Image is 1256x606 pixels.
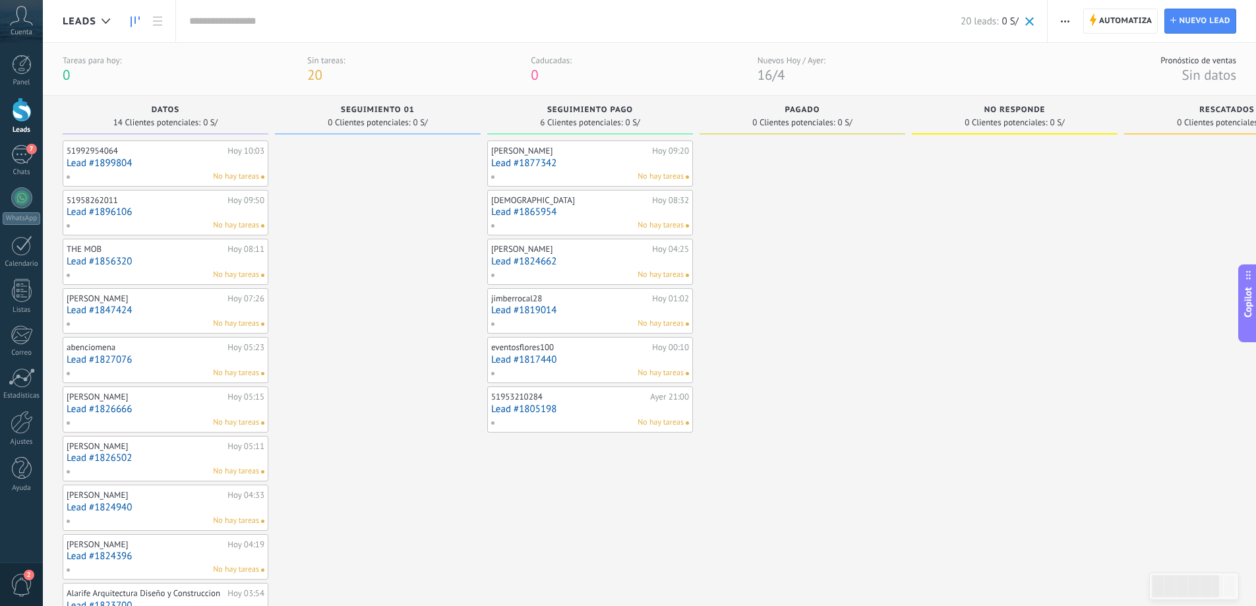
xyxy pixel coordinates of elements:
a: Automatiza [1083,9,1158,34]
div: [PERSON_NAME] [491,146,649,156]
span: 20 leads: [961,15,998,28]
div: eventosflores100 [491,342,649,353]
span: No hay tareas [213,466,259,477]
span: 0 S/ [838,119,852,127]
a: Lead #1826502 [67,452,264,464]
span: No hay nada asignado [261,520,264,523]
span: 0 Clientes potenciales: [965,119,1047,127]
div: Hoy 08:11 [227,244,264,255]
span: No responde [984,106,1046,115]
div: THE MOB [67,244,224,255]
span: Leads [63,15,96,28]
span: No hay nada asignado [686,421,689,425]
span: 0 Clientes potenciales: [752,119,835,127]
span: No hay tareas [638,318,684,330]
div: Hoy 04:19 [227,539,264,550]
div: pagado [706,106,899,117]
span: 20 [307,66,322,84]
a: Lead #1896106 [67,206,264,218]
a: Lead #1847424 [67,305,264,316]
span: No hay tareas [213,417,259,429]
span: 0 S/ [1050,119,1065,127]
a: Nuevo lead [1164,9,1236,34]
span: Cuenta [11,28,32,37]
div: abenciomena [67,342,224,353]
span: Sin datos [1181,66,1236,84]
a: Lead #1824396 [67,551,264,562]
div: Hoy 09:20 [652,146,689,156]
div: Listas [3,306,41,315]
span: No hay nada asignado [261,421,264,425]
span: 0 S/ [203,119,218,127]
div: jimberrocal28 [491,293,649,304]
div: Hoy 08:32 [652,195,689,206]
span: No hay tareas [213,564,259,576]
div: Hoy 05:11 [227,441,264,452]
a: Lead #1824662 [491,256,689,267]
div: Hoy 04:25 [652,244,689,255]
a: Lead #1899804 [67,158,264,169]
button: Más [1056,9,1075,34]
div: Hoy 03:54 [227,588,264,599]
span: 2 [24,570,34,580]
span: 0 [63,66,70,84]
div: 51958262011 [67,195,224,206]
a: Lead #1877342 [491,158,689,169]
span: No hay nada asignado [261,224,264,227]
div: Hoy 09:50 [227,195,264,206]
div: Caducadas: [531,55,572,66]
span: No hay tareas [213,220,259,231]
span: 0 S/ [413,119,428,127]
div: Hoy 04:33 [227,490,264,500]
span: Seguimiento pago [547,106,633,115]
div: Datos [69,106,262,117]
span: No hay nada asignado [261,322,264,326]
div: Seguimiento pago [494,106,686,117]
a: Lead #1865954 [491,206,689,218]
span: No hay nada asignado [261,274,264,277]
span: No hay nada asignado [261,175,264,179]
span: No hay tareas [638,269,684,281]
div: Hoy 07:26 [227,293,264,304]
span: 0 Clientes potenciales: [328,119,410,127]
a: Lead #1817440 [491,354,689,365]
a: Leads [124,9,146,34]
div: [PERSON_NAME] [67,392,224,402]
div: Hoy 05:15 [227,392,264,402]
a: Lead #1826666 [67,404,264,415]
span: No hay tareas [638,367,684,379]
span: No hay nada asignado [686,175,689,179]
span: Automatiza [1099,9,1152,33]
a: Lead #1827076 [67,354,264,365]
div: seguimiento 01 [282,106,474,117]
span: No hay tareas [638,220,684,231]
a: Lead #1819014 [491,305,689,316]
span: No hay nada asignado [261,568,264,572]
span: / [773,66,777,84]
div: Calendario [3,260,41,268]
div: Estadísticas [3,392,41,400]
div: Hoy 01:02 [652,293,689,304]
span: Datos [152,106,179,115]
span: No hay nada asignado [686,274,689,277]
div: [PERSON_NAME] [67,490,224,500]
div: [DEMOGRAPHIC_DATA] [491,195,649,206]
div: WhatsApp [3,212,40,225]
span: No hay nada asignado [261,372,264,375]
span: 16 [758,66,773,84]
span: No hay tareas [213,515,259,527]
div: Ajustes [3,438,41,446]
span: 7 [26,144,37,154]
div: Correo [3,349,41,357]
div: Hoy 00:10 [652,342,689,353]
span: 0 [531,66,538,84]
span: 0 S/ [626,119,640,127]
div: [PERSON_NAME] [67,441,224,452]
span: No hay tareas [213,171,259,183]
div: Pronóstico de ventas [1160,55,1236,66]
div: Hoy 10:03 [227,146,264,156]
div: Ayuda [3,484,41,493]
span: Nuevo lead [1179,9,1230,33]
a: Lead #1805198 [491,404,689,415]
span: No hay tareas [213,269,259,281]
